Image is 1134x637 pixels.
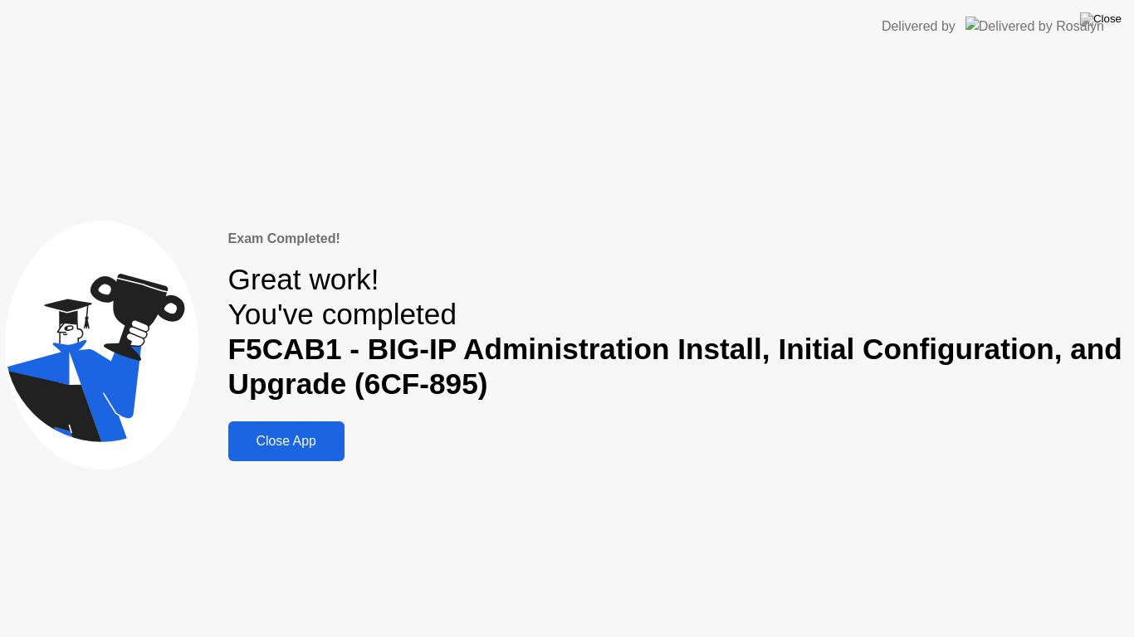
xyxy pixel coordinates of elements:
div: Close App [233,434,340,449]
b: F5CAB1 - BIG-IP Administration Install, Initial Configuration, and Upgrade (6CF-895) [228,333,1122,400]
button: Close App [228,421,345,461]
div: Exam Completed! [228,229,1129,249]
img: Delivered by Rosalyn [965,17,1104,36]
div: Delivered by [882,17,956,36]
div: Great work! You've completed [228,262,1129,402]
img: Close [1080,12,1122,26]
